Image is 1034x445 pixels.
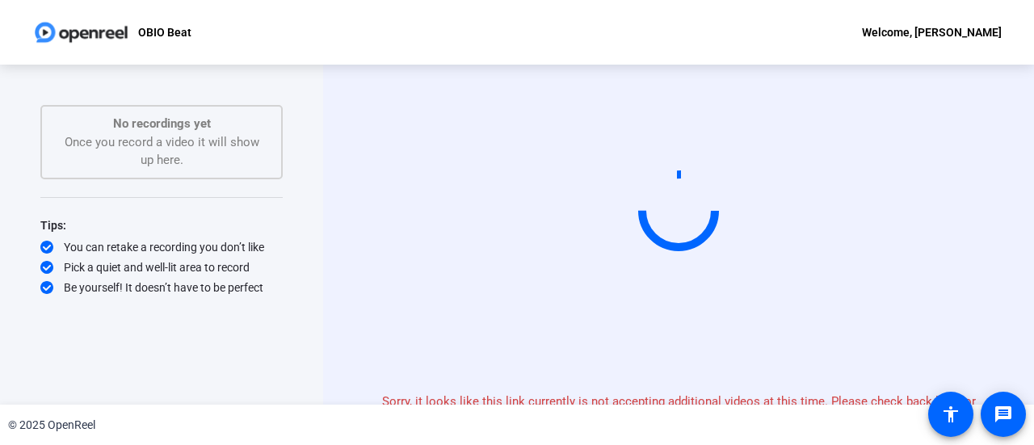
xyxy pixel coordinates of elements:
p: Sorry, it looks like this link currently is not accepting additional videos at this time. Please ... [376,393,981,429]
div: Be yourself! It doesn’t have to be perfect [40,279,283,296]
div: Welcome, [PERSON_NAME] [862,23,1002,42]
div: You can retake a recording you don’t like [40,239,283,255]
p: No recordings yet [58,115,265,133]
mat-icon: accessibility [941,405,960,424]
img: OpenReel logo [32,16,130,48]
p: OBIO Beat [138,23,191,42]
div: Pick a quiet and well-lit area to record [40,259,283,275]
div: Tips: [40,216,283,235]
div: © 2025 OpenReel [8,417,95,434]
div: Once you record a video it will show up here. [58,115,265,170]
mat-icon: message [994,405,1013,424]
